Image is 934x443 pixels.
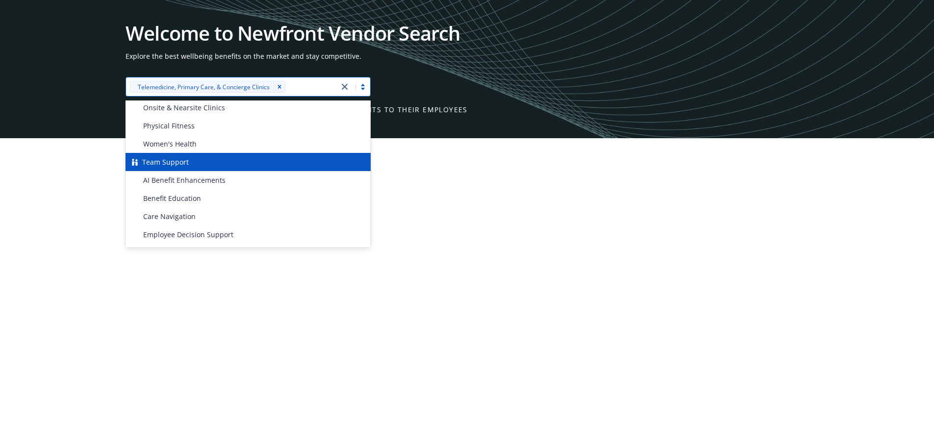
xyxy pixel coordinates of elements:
[143,121,195,131] span: Physical Fitness
[126,193,808,203] span: Sorry, this search is too specific. Please .
[142,157,189,167] span: Team Support
[126,51,808,61] span: Explore the best wellbeing benefits on the market and stay competitive.
[143,139,197,149] span: Women's Health
[126,24,808,43] h1: Welcome to Newfront Vendor Search
[274,81,285,93] div: Remove [object Object]
[143,175,226,185] span: AI Benefit Enhancements
[138,82,270,92] span: Telemedicine, Primary Care, & Concierge Clinics
[143,193,201,203] span: Benefit Education
[143,211,196,221] span: Care Navigation
[134,82,270,92] span: Telemedicine, Primary Care, & Concierge Clinics
[143,229,233,240] span: Employee Decision Support
[143,102,225,113] span: Onsite & Nearsite Clinics
[339,81,351,93] a: close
